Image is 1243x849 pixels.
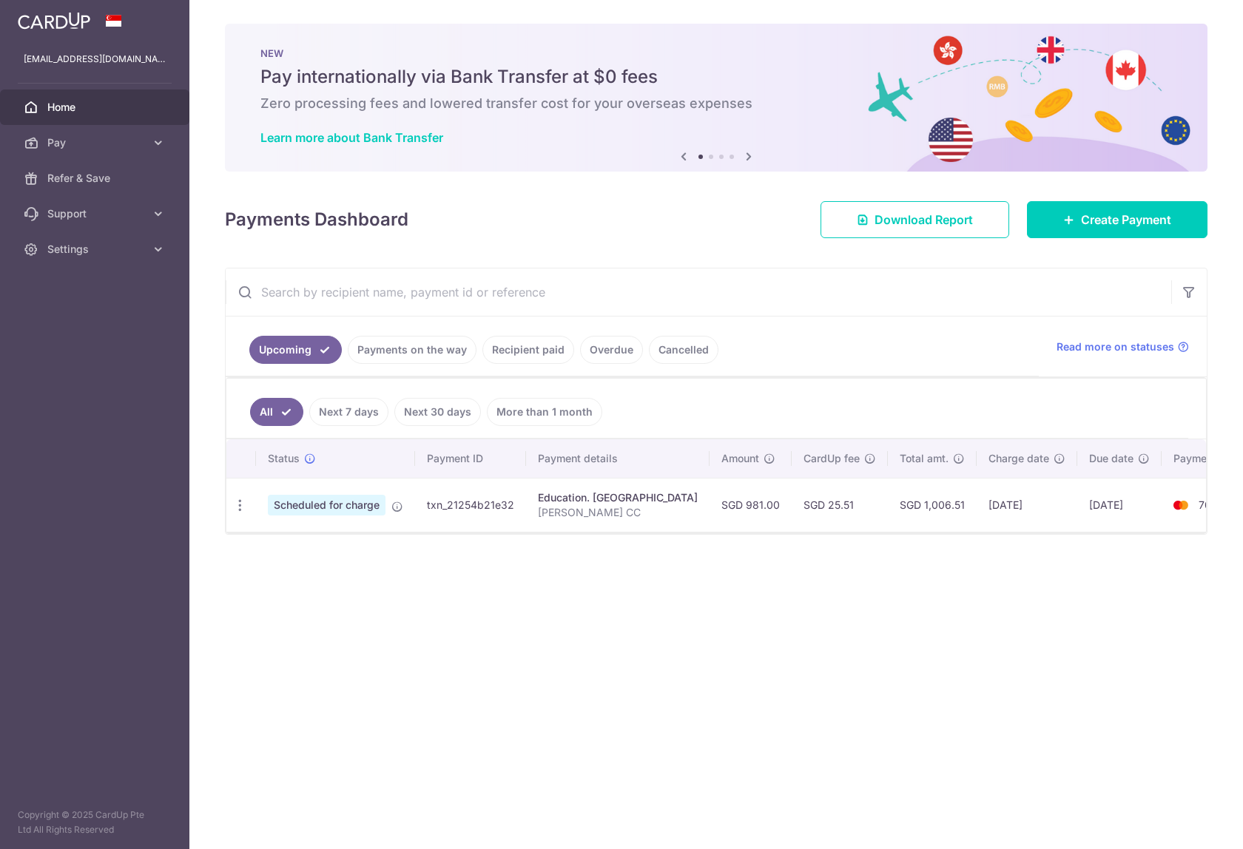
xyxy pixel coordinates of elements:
[482,336,574,364] a: Recipient paid
[260,47,1172,59] p: NEW
[538,490,698,505] div: Education. [GEOGRAPHIC_DATA]
[348,336,476,364] a: Payments on the way
[268,451,300,466] span: Status
[415,439,526,478] th: Payment ID
[487,398,602,426] a: More than 1 month
[1027,201,1207,238] a: Create Payment
[1148,805,1228,842] iframe: Opens a widget where you can find more information
[1089,451,1133,466] span: Due date
[1057,339,1174,354] span: Read more on statuses
[875,211,973,229] span: Download Report
[18,12,90,30] img: CardUp
[225,24,1207,172] img: Bank transfer banner
[804,451,860,466] span: CardUp fee
[721,451,759,466] span: Amount
[24,52,166,67] p: [EMAIL_ADDRESS][DOMAIN_NAME]
[249,336,342,364] a: Upcoming
[526,439,710,478] th: Payment details
[250,398,303,426] a: All
[888,478,977,532] td: SGD 1,006.51
[538,505,698,520] p: [PERSON_NAME] CC
[47,171,145,186] span: Refer & Save
[1057,339,1189,354] a: Read more on statuses
[1081,211,1171,229] span: Create Payment
[309,398,388,426] a: Next 7 days
[977,478,1077,532] td: [DATE]
[580,336,643,364] a: Overdue
[821,201,1009,238] a: Download Report
[47,242,145,257] span: Settings
[260,65,1172,89] h5: Pay internationally via Bank Transfer at $0 fees
[260,95,1172,112] h6: Zero processing fees and lowered transfer cost for your overseas expenses
[415,478,526,532] td: txn_21254b21e32
[900,451,949,466] span: Total amt.
[988,451,1049,466] span: Charge date
[225,206,408,233] h4: Payments Dashboard
[1199,498,1224,511] span: 7056
[226,268,1171,316] input: Search by recipient name, payment id or reference
[260,130,443,145] a: Learn more about Bank Transfer
[47,206,145,221] span: Support
[792,478,888,532] td: SGD 25.51
[710,478,792,532] td: SGD 981.00
[47,100,145,115] span: Home
[394,398,481,426] a: Next 30 days
[649,336,718,364] a: Cancelled
[47,135,145,150] span: Pay
[1166,496,1196,514] img: Bank Card
[1077,478,1162,532] td: [DATE]
[268,495,385,515] span: Scheduled for charge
